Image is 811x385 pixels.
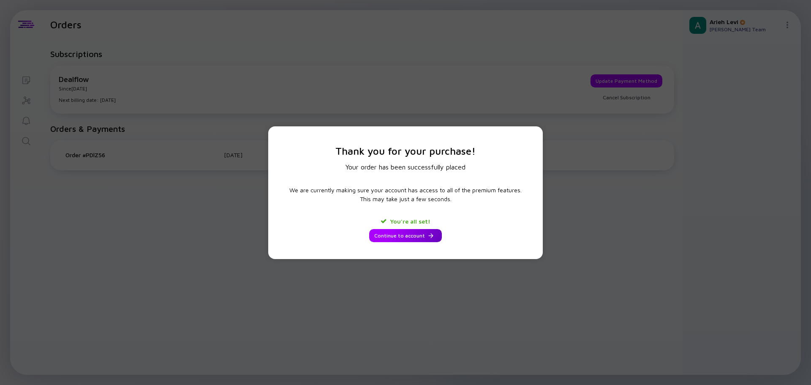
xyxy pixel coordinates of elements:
div: You're all set! [381,217,430,226]
button: Continue to account [369,229,442,242]
div: We are currently making sure your account has access to all of the premium features. This may tak... [289,162,522,242]
h1: Thank you for your purchase! [335,143,476,158]
div: Your order has been successfully placed [289,162,522,172]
